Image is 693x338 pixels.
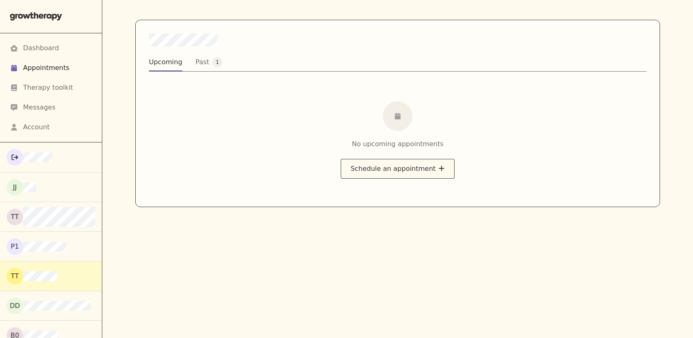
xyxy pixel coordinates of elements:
[23,43,59,53] div: Dashboard
[352,139,443,149] div: No upcoming appointments
[7,209,23,225] div: tt
[196,57,209,67] div: Past
[341,159,455,179] button: Schedule an appointment
[10,12,62,21] img: Grow Therapy
[10,117,92,137] a: Account
[7,268,23,284] div: TT
[7,298,23,314] div: dd
[10,78,92,98] a: Therapy toolkit
[212,57,222,67] div: 1
[23,122,50,132] div: Account
[149,57,182,67] div: Upcoming
[7,179,23,196] div: Jj
[23,103,55,112] div: Messages
[10,58,92,78] a: Appointments
[23,63,69,73] div: Appointments
[23,83,73,93] div: Therapy toolkit
[10,38,92,58] a: Dashboard
[196,56,223,71] button: Past1
[149,56,182,71] button: Upcoming
[7,238,23,255] div: P1
[10,98,92,117] a: Messages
